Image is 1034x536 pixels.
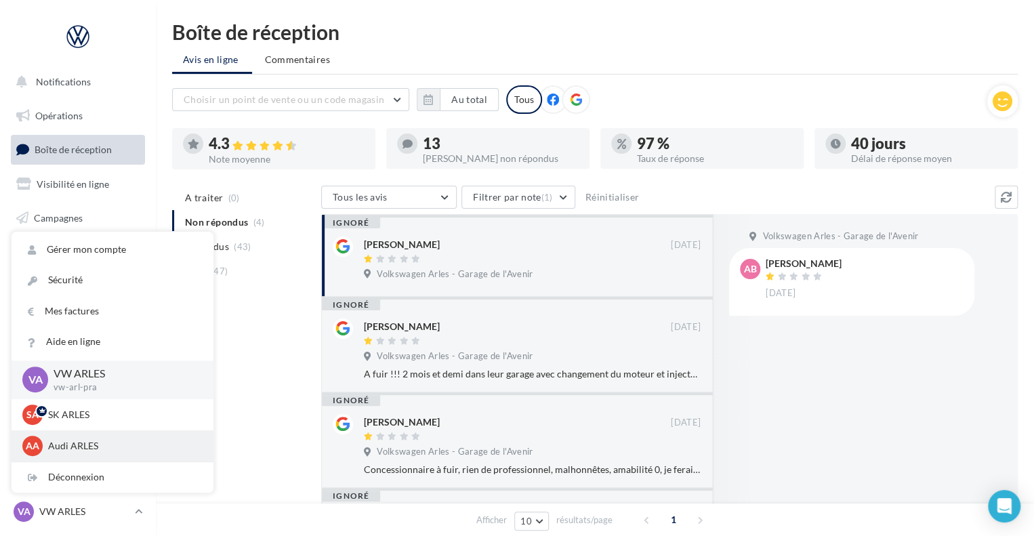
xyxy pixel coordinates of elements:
span: (43) [234,241,251,252]
span: Volkswagen Arles - Garage de l'Avenir [377,268,533,281]
span: VA [18,505,30,518]
span: (0) [228,192,240,203]
div: [PERSON_NAME] non répondus [423,154,579,163]
div: 4.3 [209,136,365,152]
div: Tous [506,85,542,114]
p: VW ARLES [39,505,129,518]
p: VW ARLES [54,366,192,382]
span: Opérations [35,110,83,121]
a: Mes factures [12,296,213,327]
button: Filtrer par note(1) [461,186,575,209]
a: Boîte de réception [8,135,148,164]
span: résultats/page [556,514,613,527]
div: 97 % [637,136,793,151]
span: SA [26,408,39,421]
div: ignoré [322,300,380,310]
span: [DATE] [766,287,795,300]
span: Choisir un point de vente ou un code magasin [184,94,384,105]
button: Réinitialiser [580,189,645,205]
a: Campagnes [8,204,148,232]
span: Volkswagen Arles - Garage de l'Avenir [762,230,918,243]
a: Gérer mon compte [12,234,213,265]
div: Boîte de réception [172,22,1018,42]
div: Note moyenne [209,154,365,164]
a: Calendrier [8,305,148,333]
div: ignoré [322,218,380,228]
a: Aide en ligne [12,327,213,357]
div: [PERSON_NAME] [364,238,440,251]
div: Open Intercom Messenger [988,490,1020,522]
p: vw-arl-pra [54,382,192,394]
a: Médiathèque [8,271,148,300]
div: A fuir !!! 2 mois et demi dans leur garage avec changement du moteur et injecteurs ( somme coloss... [364,367,701,381]
button: 10 [514,512,549,531]
div: Délai de réponse moyen [851,154,1007,163]
span: VA [28,372,43,388]
div: 40 jours [851,136,1007,151]
button: Choisir un point de vente ou un code magasin [172,88,409,111]
span: (1) [541,192,553,203]
button: Notifications [8,68,142,96]
span: (47) [211,266,228,276]
div: [PERSON_NAME] [364,320,440,333]
div: ignoré [322,395,380,406]
div: [PERSON_NAME] [364,415,440,429]
span: Notifications [36,76,91,87]
a: Sécurité [12,265,213,295]
div: Déconnexion [12,462,213,493]
span: AB [744,262,757,276]
span: A traiter [185,191,223,205]
div: Concessionnaire à fuir, rien de professionnel, malhonnêtes, amabilité 0, je ferai de la bonne pub... [364,463,701,476]
button: Au total [440,88,499,111]
span: 10 [520,516,532,527]
p: Audi ARLES [48,439,197,453]
span: [DATE] [671,239,701,251]
span: Afficher [476,514,507,527]
a: Visibilité en ligne [8,170,148,199]
a: Opérations [8,102,148,130]
a: Contacts [8,237,148,266]
span: Commentaires [265,53,330,66]
a: ASSETS PERSONNALISABLES [8,338,148,378]
p: SK ARLES [48,408,197,421]
span: Volkswagen Arles - Garage de l'Avenir [377,446,533,458]
span: [DATE] [671,321,701,333]
button: Tous les avis [321,186,457,209]
div: Taux de réponse [637,154,793,163]
span: AA [26,439,39,453]
a: VA VW ARLES [11,499,145,524]
div: 13 [423,136,579,151]
div: [PERSON_NAME] [766,259,842,268]
span: Boîte de réception [35,144,112,155]
div: ignoré [322,491,380,501]
span: [DATE] [671,417,701,429]
button: Au total [417,88,499,111]
span: 1 [663,509,684,531]
span: Visibilité en ligne [37,178,109,190]
span: Tous les avis [333,191,388,203]
span: Volkswagen Arles - Garage de l'Avenir [377,350,533,363]
span: Campagnes [34,211,83,223]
